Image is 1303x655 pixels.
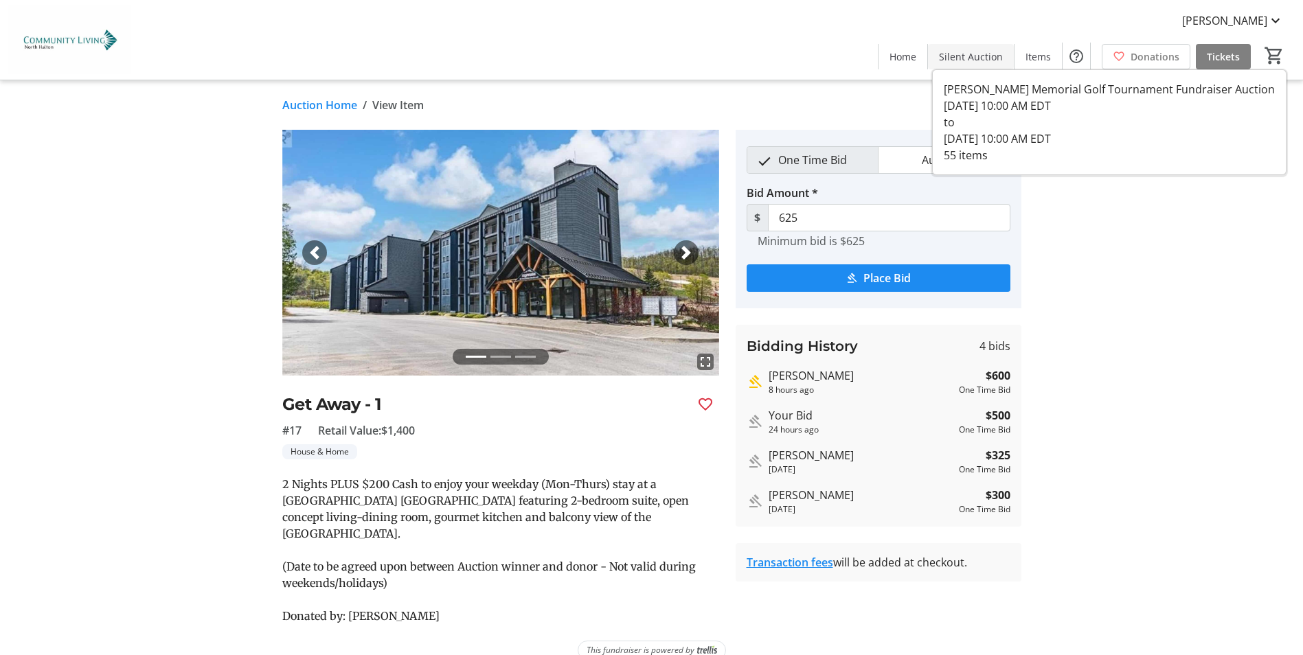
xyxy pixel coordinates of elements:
div: One Time Bid [959,463,1010,476]
a: Items [1015,44,1062,69]
span: Silent Auction [939,49,1003,64]
div: One Time Bid [959,503,1010,516]
button: Help [1063,43,1090,70]
tr-label-badge: House & Home [282,444,357,459]
div: [DATE] 10:00 AM EDT [944,97,1275,114]
div: will be added at checkout. [747,554,1010,571]
span: Place Bid [863,270,911,286]
div: to [944,114,1275,130]
span: (Date to be agreed upon between Auction winner and donor - Not valid during weekends/holidays) [282,560,696,590]
strong: $300 [986,487,1010,503]
button: Cart [1262,43,1287,68]
strong: $600 [986,367,1010,384]
span: Donations [1131,49,1179,64]
button: [PERSON_NAME] [1171,10,1295,32]
span: Home [890,49,916,64]
div: One Time Bid [959,384,1010,396]
img: Image [282,130,719,376]
a: Tickets [1196,44,1251,69]
button: Favourite [692,391,719,418]
tr-hint: Minimum bid is $625 [758,234,865,248]
span: [PERSON_NAME] [1182,12,1267,29]
span: Auto Bid [914,147,974,173]
span: 2 Nights PLUS $200 Cash to enjoy your weekday (Mon-Thurs) stay at a [GEOGRAPHIC_DATA] [GEOGRAPHIC... [282,477,689,540]
a: Silent Auction [928,44,1014,69]
div: [DATE] 10:00 AM EDT [944,130,1275,147]
a: Home [879,44,927,69]
a: Transaction fees [747,555,833,570]
button: Place Bid [747,264,1010,292]
span: Donated by: [PERSON_NAME] [282,609,440,623]
div: Your Bid [769,407,953,424]
div: [DATE] [769,503,953,516]
div: 24 hours ago [769,424,953,436]
span: / [363,97,367,113]
span: #17 [282,422,302,439]
span: Items [1026,49,1051,64]
mat-icon: Outbid [747,413,763,430]
h3: Bidding History [747,336,858,356]
span: View Item [372,97,424,113]
mat-icon: Outbid [747,453,763,470]
strong: $325 [986,447,1010,463]
div: [DATE] [769,463,953,476]
span: $ [747,204,769,231]
img: Trellis Logo [697,645,717,655]
span: Tickets [1207,49,1240,64]
img: Community Living North Halton's Logo [8,5,131,74]
a: Donations [1102,44,1190,69]
span: 4 bids [979,338,1010,354]
h2: Get Away - 1 [282,392,686,417]
mat-icon: fullscreen [697,354,714,370]
label: Bid Amount * [747,185,818,201]
a: Auction Home [282,97,357,113]
div: 55 items [944,147,1275,163]
span: Retail Value: $1,400 [318,422,415,439]
div: [PERSON_NAME] [769,487,953,503]
strong: $500 [986,407,1010,424]
span: One Time Bid [770,147,855,173]
div: [PERSON_NAME] Memorial Golf Tournament Fundraiser Auction [944,81,1275,97]
div: One Time Bid [959,424,1010,436]
div: [PERSON_NAME] [769,447,953,463]
mat-icon: Highest bid [747,374,763,390]
div: [PERSON_NAME] [769,367,953,384]
div: 8 hours ago [769,384,953,396]
mat-icon: Outbid [747,493,763,509]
